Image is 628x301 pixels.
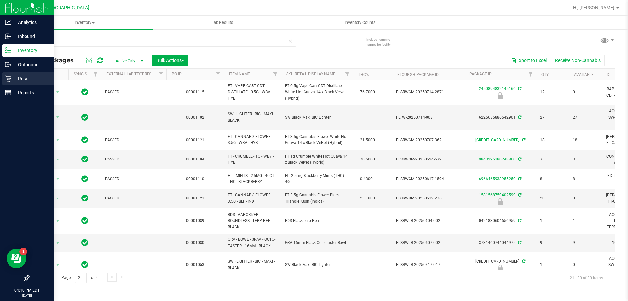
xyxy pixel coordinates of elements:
[479,177,515,181] a: 6966465933955250
[29,37,296,47] input: Search Package ID, Item Name, SKU, Lot or Part Number...
[540,156,565,162] span: 3
[396,218,460,224] span: FLSRWJR-20250604-002
[54,135,62,144] span: select
[16,20,153,26] span: Inventory
[357,194,378,203] span: 23.1000
[573,89,598,95] span: 0
[463,114,537,121] div: 6225635886542901
[228,258,277,271] span: SW - LIGHTER - BIC - MAXI - BLACK
[186,115,204,120] a: 00001102
[540,137,565,143] span: 18
[517,86,521,91] span: Sync from Compliance System
[396,156,460,162] span: FLSRWGM-20250624-532
[540,176,565,182] span: 8
[153,16,291,29] a: Lab Results
[285,262,349,268] span: SW Black Maxi BIC Lighter
[463,240,537,246] div: 3731460744044975
[517,218,521,223] span: Sync from Compliance System
[202,20,242,26] span: Lab Results
[540,218,565,224] span: 1
[288,37,293,45] span: Clear
[517,157,521,161] span: Sync from Compliance System
[397,72,439,77] a: Flourish Package ID
[5,19,11,26] inline-svg: Analytics
[54,238,62,248] span: select
[479,193,515,197] a: 1581568759402599
[3,293,51,298] p: [DATE]
[357,155,378,164] span: 70.5000
[285,83,349,102] span: FT 0.5g Vape Cart CDT Distillate White Hot Guava 14 x Black Velvet (Hybrid)
[285,153,349,166] span: FT 1g Crumble White Hot Guava 14 x Black Velvet (Hybrid)
[11,18,51,26] p: Analytics
[186,157,204,161] a: 00001104
[342,69,353,80] a: Filter
[521,259,525,264] span: Sync from Compliance System
[11,47,51,54] p: Inventory
[463,198,537,205] div: Newly Received
[396,262,460,268] span: FLSRWJR-20250317-017
[573,156,598,162] span: 3
[156,58,184,63] span: Bulk Actions
[105,89,163,95] span: PASSED
[5,61,11,68] inline-svg: Outbound
[540,240,565,246] span: 9
[105,156,163,162] span: PASSED
[540,195,565,201] span: 20
[573,218,598,224] span: 1
[105,195,163,201] span: PASSED
[469,72,492,76] a: Package ID
[81,238,88,247] span: In Sync
[475,138,519,142] a: [CREDIT_CARD_NUMBER]
[152,55,188,66] button: Bulk Actions
[5,89,11,96] inline-svg: Reports
[357,87,378,97] span: 76.7000
[573,240,598,246] span: 9
[54,174,62,183] span: select
[186,177,204,181] a: 00001110
[507,55,551,66] button: Export to Excel
[5,75,11,82] inline-svg: Retail
[573,5,616,10] span: Hi, [PERSON_NAME]!
[90,69,101,80] a: Filter
[517,177,521,181] span: Sync from Compliance System
[565,273,608,283] span: 21 - 30 of 30 items
[396,176,460,182] span: FLSRWGM-20250617-1594
[7,249,26,268] iframe: Resource center
[540,262,565,268] span: 1
[44,5,89,10] span: [GEOGRAPHIC_DATA]
[5,33,11,40] inline-svg: Inbound
[573,195,598,201] span: 0
[285,134,349,146] span: FT 3.5g Cannabis Flower White Hot Guava 14 x Black Velvet (Hybrid)
[540,114,565,121] span: 27
[75,273,87,283] input: 2
[357,174,376,184] span: 0.4300
[285,114,349,121] span: SW Black Maxi BIC Lighter
[396,137,460,143] span: FLSRWGM-20250707-362
[396,114,460,121] span: FLTW-20250714-003
[54,88,62,97] span: select
[54,260,62,270] span: select
[54,155,62,164] span: select
[517,115,521,120] span: Sync from Compliance System
[291,16,429,29] a: Inventory Counts
[525,69,536,80] a: Filter
[270,69,281,80] a: Filter
[3,287,51,293] p: 04:10 PM EDT
[574,72,594,77] a: Available
[11,75,51,83] p: Retail
[186,218,204,223] a: 00001089
[105,137,163,143] span: PASSED
[551,55,605,66] button: Receive Non-Cannabis
[156,69,166,80] a: Filter
[521,138,525,142] span: Sync from Compliance System
[541,72,549,77] a: Qty
[573,114,598,121] span: 27
[463,218,537,224] div: 0421830604656959
[11,61,51,68] p: Outbound
[5,47,11,54] inline-svg: Inventory
[228,173,277,185] span: HT - MINTS - 2.5MG - 40CT - THC - BLACKBERRY
[228,236,277,249] span: GRV - BOWL - GRAV - OCTO-TASTER - 16MM - BLACK
[81,135,88,144] span: In Sync
[172,72,182,76] a: PO ID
